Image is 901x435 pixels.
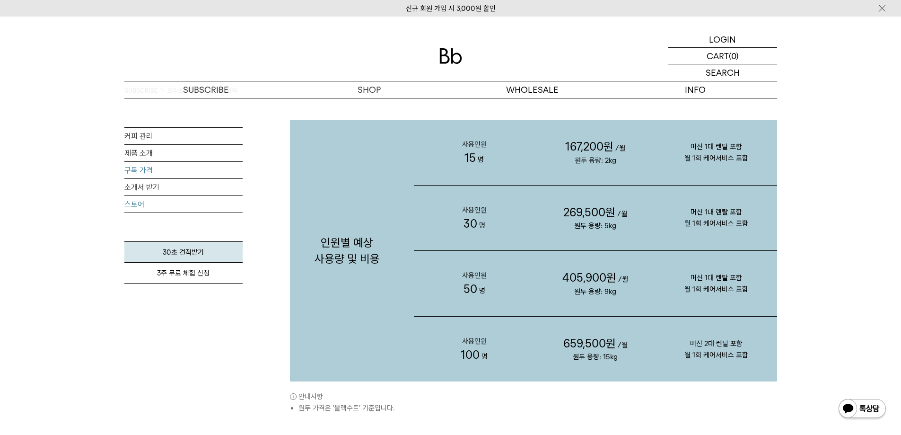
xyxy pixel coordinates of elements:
span: 405,900원 [562,271,616,284]
span: /월 [615,144,625,152]
p: SEARCH [706,64,740,81]
span: 269,500원 [563,205,615,219]
span: 15 [464,151,476,165]
p: WHOLESALE [451,81,614,98]
p: 안내사항 [290,391,777,402]
p: 머신 1대 렌탈 포함 월 1회 케어서비스 포함 [656,253,777,314]
img: 로고 [439,48,462,64]
span: /월 [618,275,628,284]
p: CART [707,48,729,64]
a: 커피 관리 [124,128,243,144]
p: 머신 2대 렌탈 포함 월 1회 케어서비스 포함 [656,319,777,380]
span: 원두 용량: 9kg [574,287,616,296]
a: SUBSCRIBE [124,81,288,98]
a: 소개서 받기 [124,179,243,195]
a: 신규 회원 가입 시 3,000원 할인 [406,4,496,13]
span: 명 [478,155,484,164]
span: /월 [617,210,627,218]
span: 50 [464,282,477,296]
span: 명 [481,352,488,361]
a: LOGIN [668,31,777,48]
span: 원두 용량: 5kg [574,222,616,230]
a: 스토어 [124,196,243,213]
a: 구독 가격 [124,162,243,178]
span: 100 [461,348,480,362]
span: 30 [464,217,477,231]
span: 사용인원 [462,206,487,214]
a: SHOP [288,81,451,98]
p: (0) [729,48,739,64]
p: 머신 1대 렌탈 포함 월 1회 케어서비스 포함 [656,187,777,248]
img: 카카오톡 채널 1:1 채팅 버튼 [838,398,887,421]
span: 명 [479,286,485,295]
li: 원두 가격은 '블랙수트' 기준입니다. [298,402,777,414]
span: 167,200원 [565,140,613,153]
span: 659,500원 [563,337,616,350]
a: 3주 무료 체험 신청 [124,263,243,284]
p: 인원별 예상 사용량 및 비용 [290,120,405,382]
a: 제품 소개 [124,145,243,161]
span: 원두 용량: 2kg [575,156,616,165]
span: /월 [618,341,628,349]
p: LOGIN [709,31,736,47]
p: 머신 1대 렌탈 포함 월 1회 케어서비스 포함 [656,122,777,183]
span: 사용인원 [462,140,487,149]
p: INFO [614,81,777,98]
span: 원두 용량: 15kg [573,353,618,361]
a: 30초 견적받기 [124,241,243,263]
a: CART (0) [668,48,777,64]
span: 사용인원 [462,271,487,280]
span: 명 [479,221,485,230]
span: 사용인원 [462,337,487,346]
